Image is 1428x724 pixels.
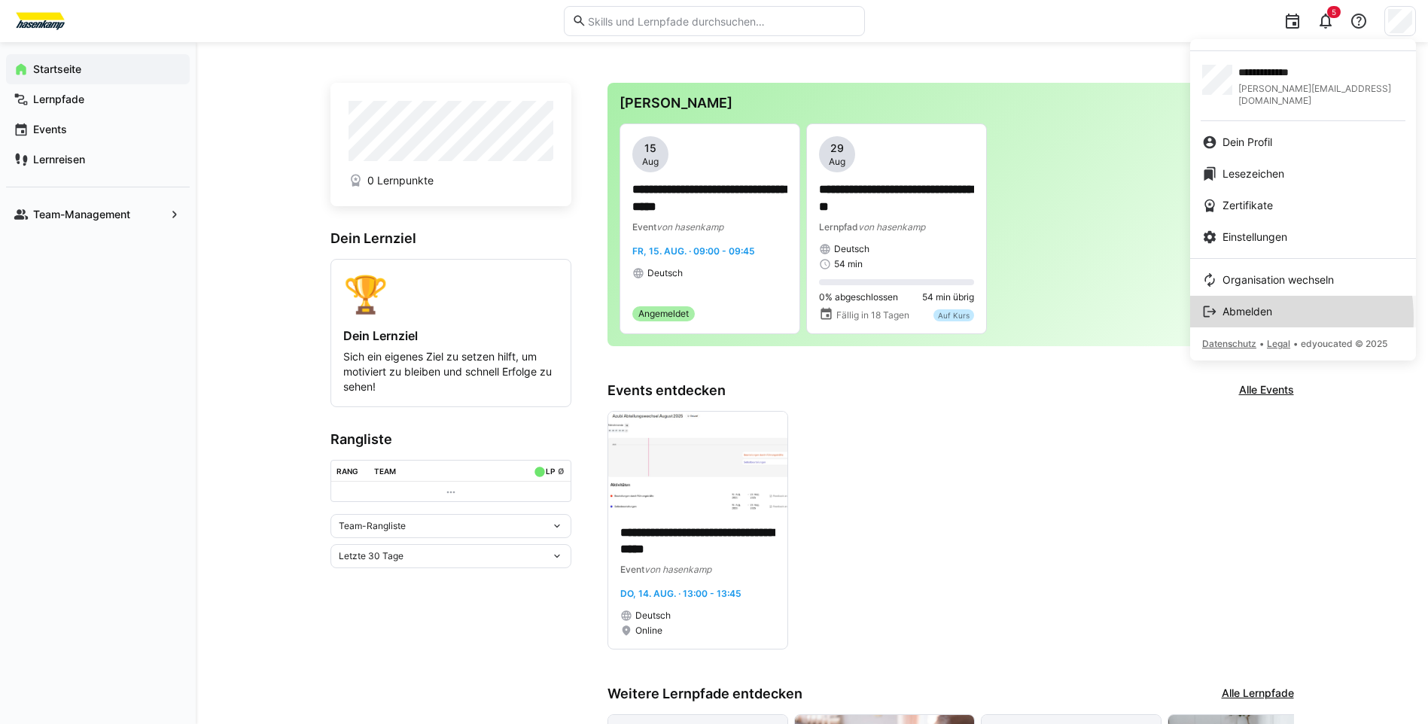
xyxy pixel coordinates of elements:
[1202,338,1256,349] span: Datenschutz
[1238,83,1404,107] span: [PERSON_NAME][EMAIL_ADDRESS][DOMAIN_NAME]
[1222,230,1287,245] span: Einstellungen
[1222,272,1334,287] span: Organisation wechseln
[1293,338,1298,349] span: •
[1301,338,1387,349] span: edyoucated © 2025
[1267,338,1290,349] span: Legal
[1222,135,1272,150] span: Dein Profil
[1259,338,1264,349] span: •
[1222,304,1272,319] span: Abmelden
[1222,166,1284,181] span: Lesezeichen
[1222,198,1273,213] span: Zertifikate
